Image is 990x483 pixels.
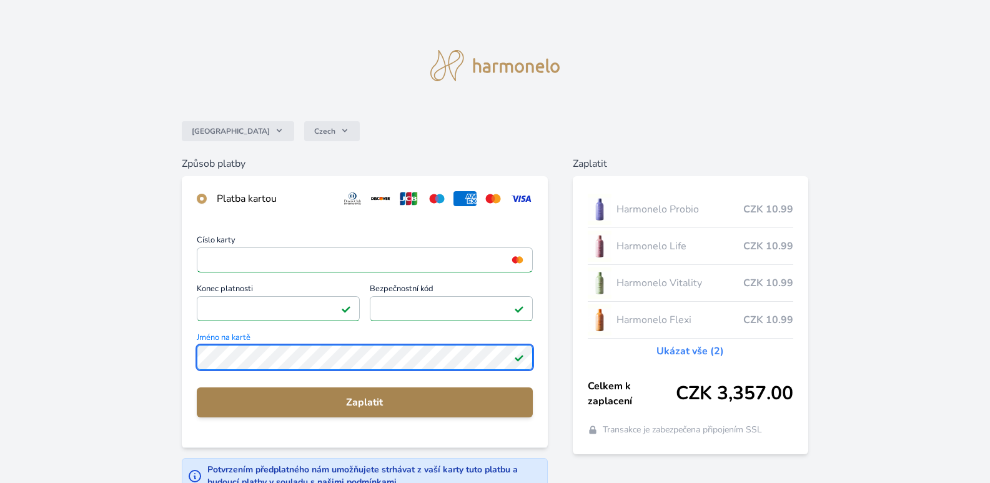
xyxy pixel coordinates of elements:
span: Harmonelo Flexi [616,312,743,327]
img: CLEAN_LIFE_se_stinem_x-lo.jpg [588,231,611,262]
iframe: Iframe pro datum vypršení platnosti [202,300,354,317]
button: Zaplatit [197,387,533,417]
span: Jméno na kartě [197,334,533,345]
img: amex.svg [453,191,477,206]
span: Zaplatit [207,395,523,410]
img: CLEAN_PROBIO_se_stinem_x-lo.jpg [588,194,611,225]
span: CZK 10.99 [743,276,793,291]
button: [GEOGRAPHIC_DATA] [182,121,294,141]
span: CZK 3,357.00 [676,382,793,405]
span: Celkem k zaplacení [588,379,676,409]
img: maestro.svg [425,191,448,206]
span: Harmonelo Life [616,239,743,254]
img: Platné pole [514,304,524,314]
img: diners.svg [341,191,364,206]
img: mc.svg [482,191,505,206]
a: Ukázat vše (2) [656,344,724,359]
span: Číslo karty [197,236,533,247]
h6: Zaplatit [573,156,808,171]
iframe: Iframe pro bezpečnostní kód [375,300,527,317]
img: CLEAN_FLEXI_se_stinem_x-hi_(1)-lo.jpg [588,304,611,336]
span: CZK 10.99 [743,202,793,217]
div: Platba kartou [217,191,332,206]
span: Transakce je zabezpečena připojením SSL [603,424,762,436]
span: CZK 10.99 [743,312,793,327]
img: discover.svg [369,191,392,206]
button: Czech [304,121,360,141]
h6: Způsob platby [182,156,548,171]
span: Konec platnosti [197,285,360,296]
img: logo.svg [430,50,560,81]
img: Platné pole [341,304,351,314]
img: visa.svg [510,191,533,206]
span: Harmonelo Vitality [616,276,743,291]
img: mc [509,254,526,266]
span: [GEOGRAPHIC_DATA] [192,126,270,136]
span: Czech [314,126,335,136]
span: Harmonelo Probio [616,202,743,217]
iframe: Iframe pro číslo karty [202,251,527,269]
img: Platné pole [514,352,524,362]
span: CZK 10.99 [743,239,793,254]
input: Jméno na kartěPlatné pole [197,345,533,370]
img: jcb.svg [397,191,420,206]
img: CLEAN_VITALITY_se_stinem_x-lo.jpg [588,267,611,299]
span: Bezpečnostní kód [370,285,533,296]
